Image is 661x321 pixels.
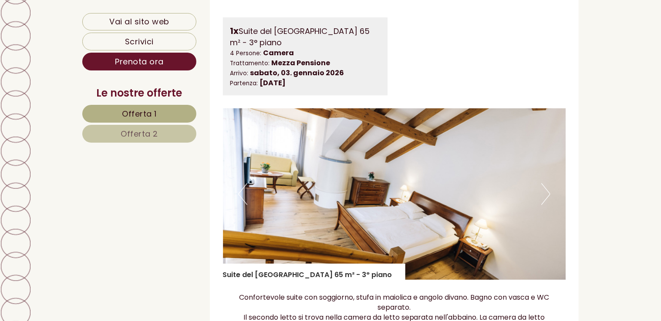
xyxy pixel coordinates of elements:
b: 1x [230,25,239,37]
b: [DATE] [260,78,286,88]
img: image [223,108,566,280]
small: 22:35 [13,44,143,50]
small: Trattamento: [230,59,270,67]
button: Invia [297,227,344,244]
b: Camera [263,48,294,58]
small: Partenza: [230,79,258,87]
a: Vai al sito web [82,13,196,30]
span: Offerta 1 [122,108,157,119]
div: Le nostre offerte [82,86,196,100]
small: 4 Persone: [230,49,262,57]
div: Suite del [GEOGRAPHIC_DATA] 65 m² - 3° piano [223,264,405,280]
small: Arrivo: [230,69,249,77]
button: Previous [238,183,247,205]
b: sabato, 03. gennaio 2026 [250,68,344,78]
span: Offerta 2 [121,128,158,139]
div: Buon giorno, come possiamo aiutarla? [7,25,148,52]
div: Hotel Tenz [13,27,143,34]
div: mercoledì [147,7,197,21]
a: Prenota ora [82,53,196,70]
b: Mezza Pensione [272,58,330,68]
button: Next [541,183,550,205]
a: Scrivici [82,33,196,50]
div: Suite del [GEOGRAPHIC_DATA] 65 m² - 3° piano [230,25,381,48]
